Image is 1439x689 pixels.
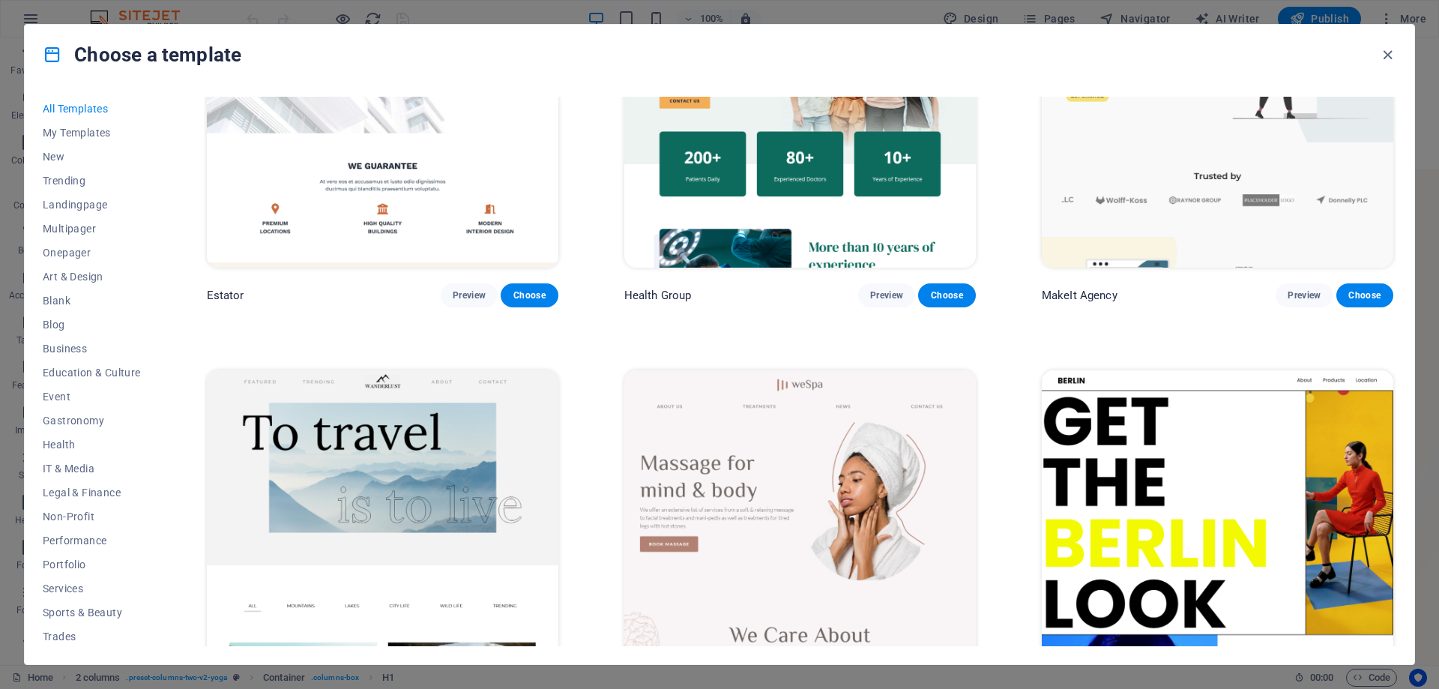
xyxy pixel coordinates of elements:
button: Trending [43,169,141,193]
span: Performance [43,535,141,547]
button: Portfolio [43,553,141,577]
p: Health Group [624,288,692,303]
span: Trending [43,175,141,187]
button: Blank [43,289,141,313]
button: Onepager [43,241,141,265]
button: Choose [1336,283,1393,307]
span: Health [43,439,141,451]
span: All Templates [43,103,141,115]
button: Performance [43,529,141,553]
button: Non-Profit [43,505,141,529]
button: Health [43,433,141,457]
button: Education & Culture [43,361,141,385]
button: Business [43,337,141,361]
span: My Templates [43,127,141,139]
span: Choose [513,289,546,301]
span: Event [43,391,141,403]
h4: Choose a template [43,43,241,67]
span: IT & Media [43,463,141,475]
button: IT & Media [43,457,141,481]
button: Blog [43,313,141,337]
span: Portfolio [43,559,141,571]
span: New [43,151,141,163]
span: Trades [43,631,141,643]
span: Preview [870,289,903,301]
button: Sports & Beauty [43,601,141,625]
span: Blog [43,319,141,331]
p: MakeIt Agency [1042,288,1117,303]
span: Business [43,343,141,355]
button: Gastronomy [43,409,141,433]
button: Choose [501,283,558,307]
button: New [43,145,141,169]
span: Gastronomy [43,415,141,427]
p: Estator [207,288,244,303]
button: Art & Design [43,265,141,289]
span: Multipager [43,223,141,235]
span: Onepager [43,247,141,259]
button: Preview [441,283,498,307]
span: Preview [1288,289,1321,301]
button: Legal & Finance [43,481,141,505]
span: Choose [930,289,963,301]
button: Services [43,577,141,601]
span: Sports & Beauty [43,607,141,619]
button: Choose [918,283,975,307]
button: Trades [43,625,141,649]
button: Landingpage [43,193,141,217]
span: Legal & Finance [43,487,141,499]
span: Landingpage [43,199,141,211]
button: Preview [858,283,915,307]
span: Art & Design [43,271,141,283]
button: My Templates [43,121,141,145]
span: Non-Profit [43,511,141,523]
span: Blank [43,295,141,307]
span: Education & Culture [43,367,141,379]
button: Multipager [43,217,141,241]
span: Services [43,583,141,595]
span: Choose [1348,289,1381,301]
span: Preview [453,289,486,301]
button: Preview [1276,283,1333,307]
button: Event [43,385,141,409]
button: All Templates [43,97,141,121]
